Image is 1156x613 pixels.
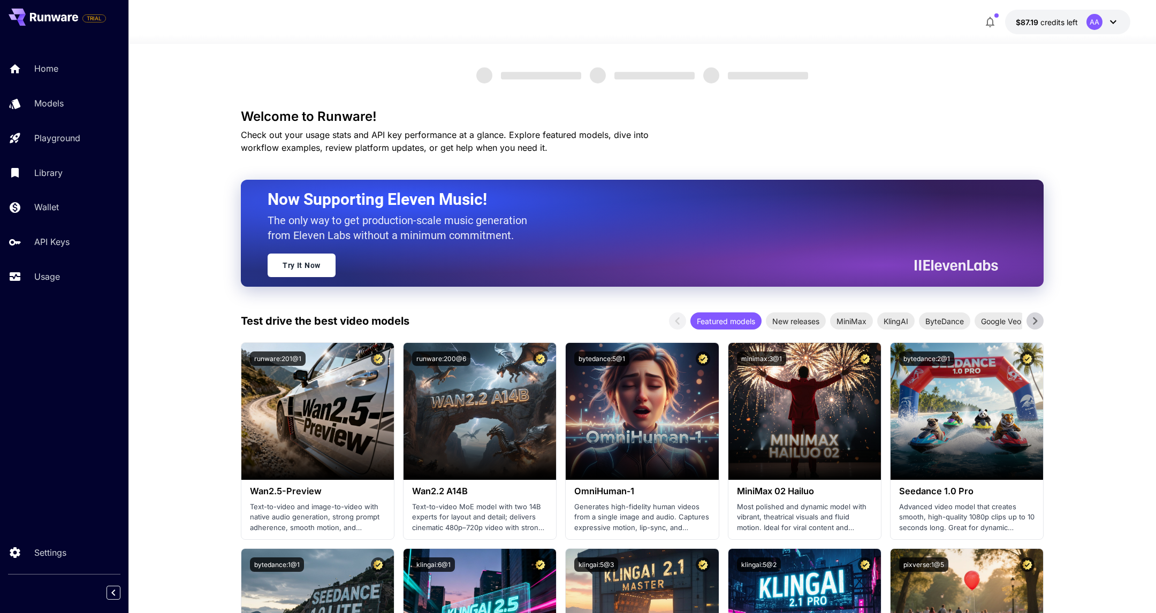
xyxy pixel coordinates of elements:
[919,312,970,330] div: ByteDance
[566,343,718,480] img: alt
[696,557,710,572] button: Certified Model – Vetted for best performance and includes a commercial license.
[34,546,66,559] p: Settings
[830,316,873,327] span: MiniMax
[690,312,762,330] div: Featured models
[268,213,535,243] p: The only way to get production-scale music generation from Eleven Labs without a minimum commitment.
[82,12,106,25] span: Add your payment card to enable full platform functionality.
[766,312,826,330] div: New releases
[690,316,762,327] span: Featured models
[241,129,649,153] span: Check out your usage stats and API key performance at a glance. Explore featured models, dive int...
[877,312,915,330] div: KlingAI
[1086,14,1102,30] div: AA
[34,201,59,213] p: Wallet
[241,313,409,329] p: Test drive the best video models
[737,557,781,572] button: klingai:5@2
[412,351,470,366] button: runware:200@6
[1016,17,1078,28] div: $87.1883
[371,351,385,366] button: Certified Model – Vetted for best performance and includes a commercial license.
[371,557,385,572] button: Certified Model – Vetted for best performance and includes a commercial license.
[1020,351,1035,366] button: Certified Model – Vetted for best performance and includes a commercial license.
[574,486,710,496] h3: OmniHuman‑1
[412,557,455,572] button: klingai:6@1
[250,502,385,533] p: Text-to-video and image-to-video with native audio generation, strong prompt adherence, smooth mo...
[728,343,881,480] img: alt
[877,316,915,327] span: KlingAI
[1020,557,1035,572] button: Certified Model – Vetted for best performance and includes a commercial license.
[83,14,105,22] span: TRIAL
[975,312,1028,330] div: Google Veo
[737,502,872,533] p: Most polished and dynamic model with vibrant, theatrical visuals and fluid motion. Ideal for vira...
[34,235,70,248] p: API Keys
[250,351,306,366] button: runware:201@1
[574,502,710,533] p: Generates high-fidelity human videos from a single image and audio. Captures expressive motion, l...
[891,343,1043,480] img: alt
[737,486,872,496] h3: MiniMax 02 Hailuo
[241,109,1044,124] h3: Welcome to Runware!
[858,351,872,366] button: Certified Model – Vetted for best performance and includes a commercial license.
[107,586,120,600] button: Collapse sidebar
[34,132,80,144] p: Playground
[412,502,547,533] p: Text-to-video MoE model with two 14B experts for layout and detail; delivers cinematic 480p–720p ...
[696,351,710,366] button: Certified Model – Vetted for best performance and includes a commercial license.
[34,62,58,75] p: Home
[737,351,786,366] button: minimax:3@1
[830,312,873,330] div: MiniMax
[919,316,970,327] span: ByteDance
[34,270,60,283] p: Usage
[1016,18,1040,27] span: $87.19
[899,502,1035,533] p: Advanced video model that creates smooth, high-quality 1080p clips up to 10 seconds long. Great f...
[115,583,128,602] div: Collapse sidebar
[412,486,547,496] h3: Wan2.2 A14B
[533,557,547,572] button: Certified Model – Vetted for best performance and includes a commercial license.
[574,351,629,366] button: bytedance:5@1
[250,557,304,572] button: bytedance:1@1
[899,557,948,572] button: pixverse:1@5
[975,316,1028,327] span: Google Veo
[34,97,64,110] p: Models
[241,343,394,480] img: alt
[899,351,954,366] button: bytedance:2@1
[1005,10,1130,34] button: $87.1883AA
[268,189,990,210] h2: Now Supporting Eleven Music!
[250,486,385,496] h3: Wan2.5-Preview
[268,254,336,277] a: Try It Now
[404,343,556,480] img: alt
[766,316,826,327] span: New releases
[34,166,63,179] p: Library
[1040,18,1078,27] span: credits left
[533,351,547,366] button: Certified Model – Vetted for best performance and includes a commercial license.
[574,557,618,572] button: klingai:5@3
[899,486,1035,496] h3: Seedance 1.0 Pro
[858,557,872,572] button: Certified Model – Vetted for best performance and includes a commercial license.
